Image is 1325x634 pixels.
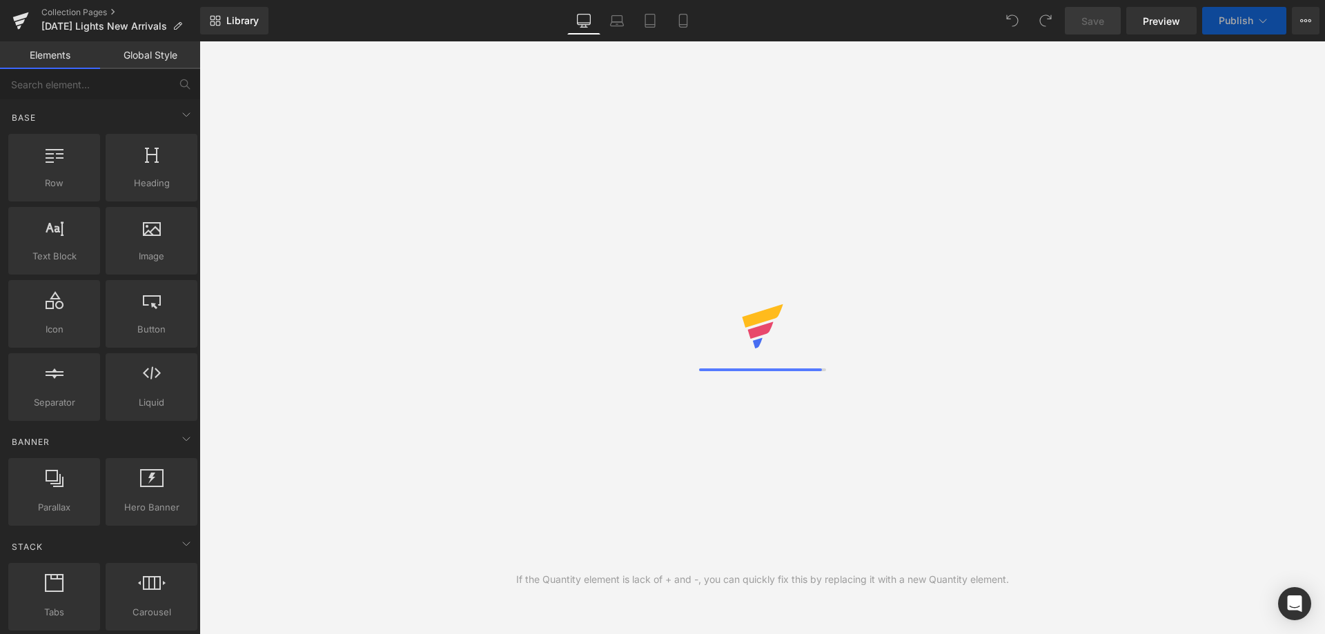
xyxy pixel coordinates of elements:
a: Global Style [100,41,200,69]
span: Parallax [12,500,96,515]
span: Preview [1143,14,1180,28]
span: Banner [10,435,51,448]
span: Button [110,322,193,337]
span: Icon [12,322,96,337]
span: Hero Banner [110,500,193,515]
a: Desktop [567,7,600,34]
span: Stack [10,540,44,553]
a: Mobile [667,7,700,34]
a: Laptop [600,7,634,34]
span: Save [1081,14,1104,28]
span: [DATE] Lights New Arrivals [41,21,167,32]
div: If the Quantity element is lack of + and -, you can quickly fix this by replacing it with a new Q... [516,572,1009,587]
button: Publish [1202,7,1286,34]
button: Redo [1032,7,1059,34]
span: Image [110,249,193,264]
span: Library [226,14,259,27]
span: Row [12,176,96,190]
span: Tabs [12,605,96,620]
button: More [1292,7,1319,34]
span: Liquid [110,395,193,410]
span: Separator [12,395,96,410]
a: Tablet [634,7,667,34]
span: Carousel [110,605,193,620]
a: Collection Pages [41,7,200,18]
span: Publish [1219,15,1253,26]
span: Heading [110,176,193,190]
div: Open Intercom Messenger [1278,587,1311,620]
span: Text Block [12,249,96,264]
a: New Library [200,7,268,34]
a: Preview [1126,7,1197,34]
button: Undo [999,7,1026,34]
span: Base [10,111,37,124]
